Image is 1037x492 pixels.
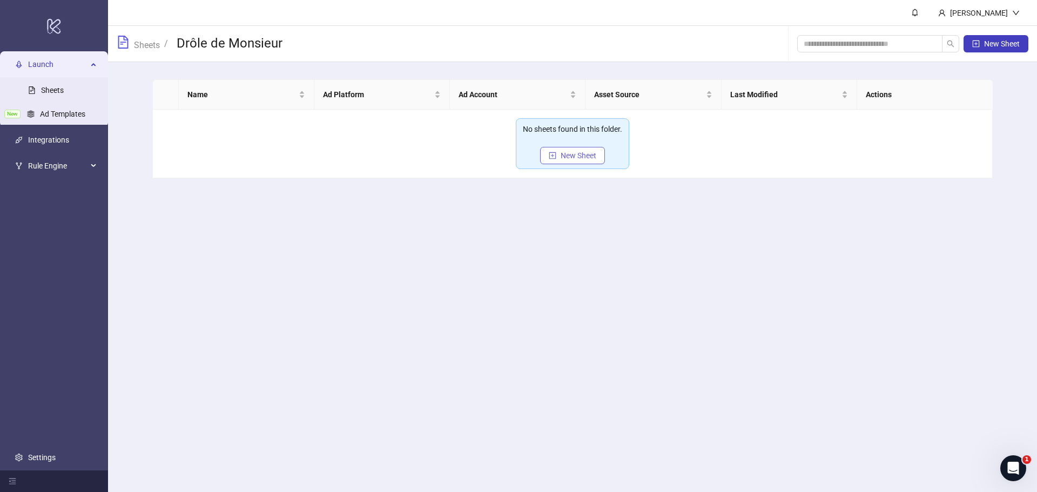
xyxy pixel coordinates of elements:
div: No sheets found in this folder. [523,123,622,135]
span: Last Modified [730,89,839,100]
span: Launch [28,53,87,75]
div: [PERSON_NAME] [946,7,1012,19]
span: Rule Engine [28,155,87,177]
span: 1 [1022,455,1031,464]
a: Integrations [28,136,69,144]
span: Name [187,89,297,100]
span: plus-square [549,152,556,159]
li: / [164,35,168,52]
h3: Drôle de Monsieur [177,35,282,52]
span: New Sheet [984,39,1020,48]
span: menu-fold [9,477,16,485]
th: Ad Platform [314,80,450,110]
th: Asset Source [585,80,721,110]
th: Last Modified [722,80,857,110]
a: Settings [28,453,56,462]
span: New Sheet [561,151,596,160]
span: plus-square [972,40,980,48]
iframe: Intercom live chat [1000,455,1026,481]
th: Actions [857,80,993,110]
a: Sheets [41,86,64,95]
span: user [938,9,946,17]
a: Sheets [132,38,162,50]
span: Ad Account [459,89,568,100]
span: rocket [15,60,23,68]
span: file-text [117,36,130,49]
a: Ad Templates [40,110,85,118]
button: New Sheet [964,35,1028,52]
th: Ad Account [450,80,585,110]
th: Name [179,80,314,110]
span: Asset Source [594,89,703,100]
span: Ad Platform [323,89,432,100]
span: fork [15,162,23,170]
span: bell [911,9,919,16]
span: search [947,40,954,48]
button: New Sheet [540,147,605,164]
span: down [1012,9,1020,17]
